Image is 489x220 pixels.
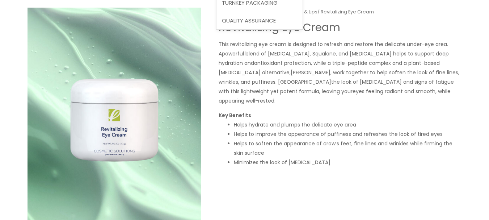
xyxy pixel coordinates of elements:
[219,21,462,34] h1: Revitalizing ​Eye Cream
[219,112,251,119] strong: Key Benefits
[222,17,276,24] span: Quality Assurance
[219,50,449,67] span: powerful blend of [MEDICAL_DATA], Squalane, and [MEDICAL_DATA] helps to support deep hydration and
[216,12,303,29] a: Quality Assurance
[219,78,454,95] span: the look of [MEDICAL_DATA] and signs of fatigue with this lightweight yet potent formula, leaving...
[234,120,462,129] li: Helps hydrate and plumps the delicate eye area
[219,69,459,86] span: [PERSON_NAME], work together to help soften the look of fine lines, wrinkles, and puffiness. [GEO...
[292,8,317,15] a: Eyes & Lips
[219,8,462,16] nav: Breadcrumb
[234,139,462,158] li: Helps to soften the appearance of crow’s feet, fine lines and wrinkles while firming the skin sur...
[219,41,448,57] span: This revitalizing eye cream is designed to refresh and restore the delicate under-eye area. A
[234,158,462,167] li: Minimizes the look of [MEDICAL_DATA]
[234,129,462,139] li: Helps to improve the appearance of puffiness and refreshes the look of tired eyes
[219,59,440,76] span: antioxidant protection, while a triple-peptide complex and a plant-based [MEDICAL_DATA] alternative,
